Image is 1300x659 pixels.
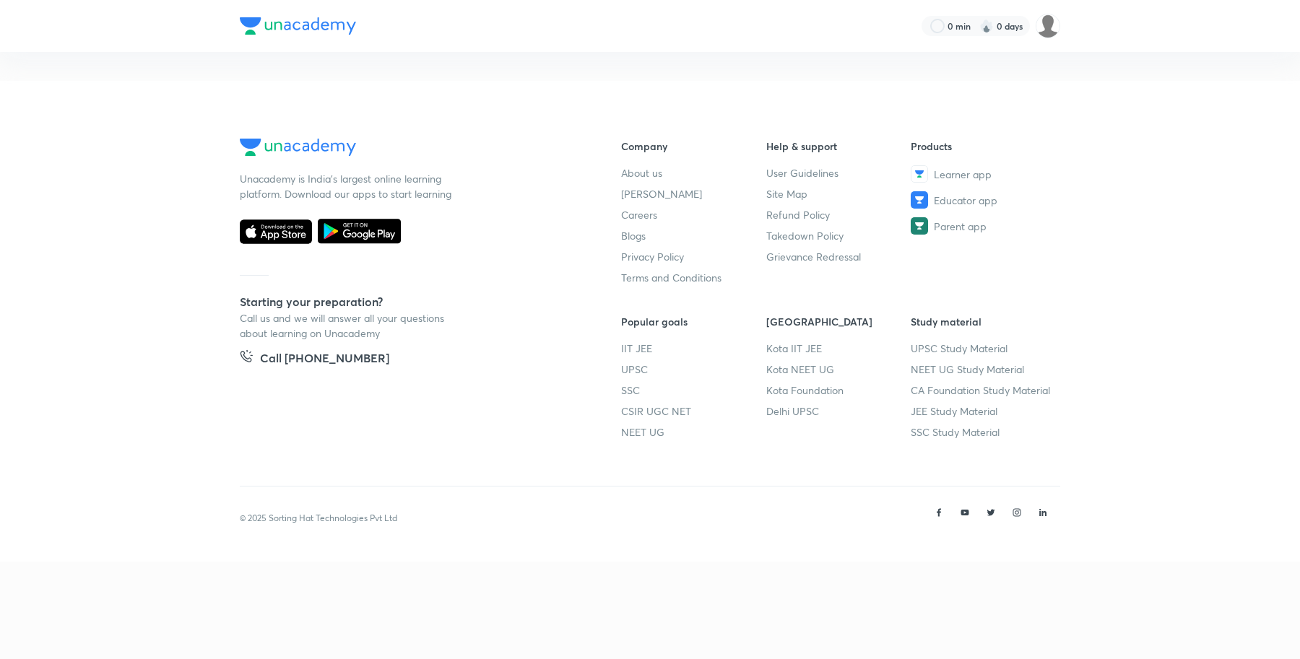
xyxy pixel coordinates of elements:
[621,383,766,398] a: SSC
[911,165,1056,183] a: Learner app
[621,270,766,285] a: Terms and Conditions
[240,293,575,310] h5: Starting your preparation?
[911,403,1056,419] a: JEE Study Material
[911,383,1056,398] a: CA Foundation Study Material
[766,403,911,419] a: Delhi UPSC
[240,512,397,525] p: © 2025 Sorting Hat Technologies Pvt Ltd
[240,310,456,341] p: Call us and we will answer all your questions about learning on Unacademy
[766,341,911,356] a: Kota IIT JEE
[766,362,911,377] a: Kota NEET UG
[979,19,994,33] img: streak
[911,424,1056,440] a: SSC Study Material
[621,249,766,264] a: Privacy Policy
[240,17,356,35] img: Company Logo
[240,139,575,160] a: Company Logo
[240,349,389,370] a: Call [PHONE_NUMBER]
[766,139,911,154] h6: Help & support
[240,171,456,201] p: Unacademy is India’s largest online learning platform. Download our apps to start learning
[911,314,1056,329] h6: Study material
[911,362,1056,377] a: NEET UG Study Material
[621,228,766,243] a: Blogs
[766,314,911,329] h6: [GEOGRAPHIC_DATA]
[621,341,766,356] a: IIT JEE
[911,139,1056,154] h6: Products
[911,191,928,209] img: Educator app
[621,314,766,329] h6: Popular goals
[766,207,911,222] a: Refund Policy
[934,193,997,208] span: Educator app
[766,228,911,243] a: Takedown Policy
[766,165,911,180] a: User Guidelines
[621,362,766,377] a: UPSC
[621,207,657,222] span: Careers
[621,186,766,201] a: [PERSON_NAME]
[621,139,766,154] h6: Company
[766,249,911,264] a: Grievance Redressal
[621,207,766,222] a: Careers
[766,383,911,398] a: Kota Foundation
[240,139,356,156] img: Company Logo
[766,186,911,201] a: Site Map
[621,165,766,180] a: About us
[911,165,928,183] img: Learner app
[911,217,928,235] img: Parent app
[911,191,1056,209] a: Educator app
[260,349,389,370] h5: Call [PHONE_NUMBER]
[934,167,992,182] span: Learner app
[621,403,766,419] a: CSIR UGC NET
[911,217,1056,235] a: Parent app
[911,341,1056,356] a: UPSC Study Material
[1036,14,1060,38] img: Shahid ahmed
[621,424,766,440] a: NEET UG
[934,219,987,234] span: Parent app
